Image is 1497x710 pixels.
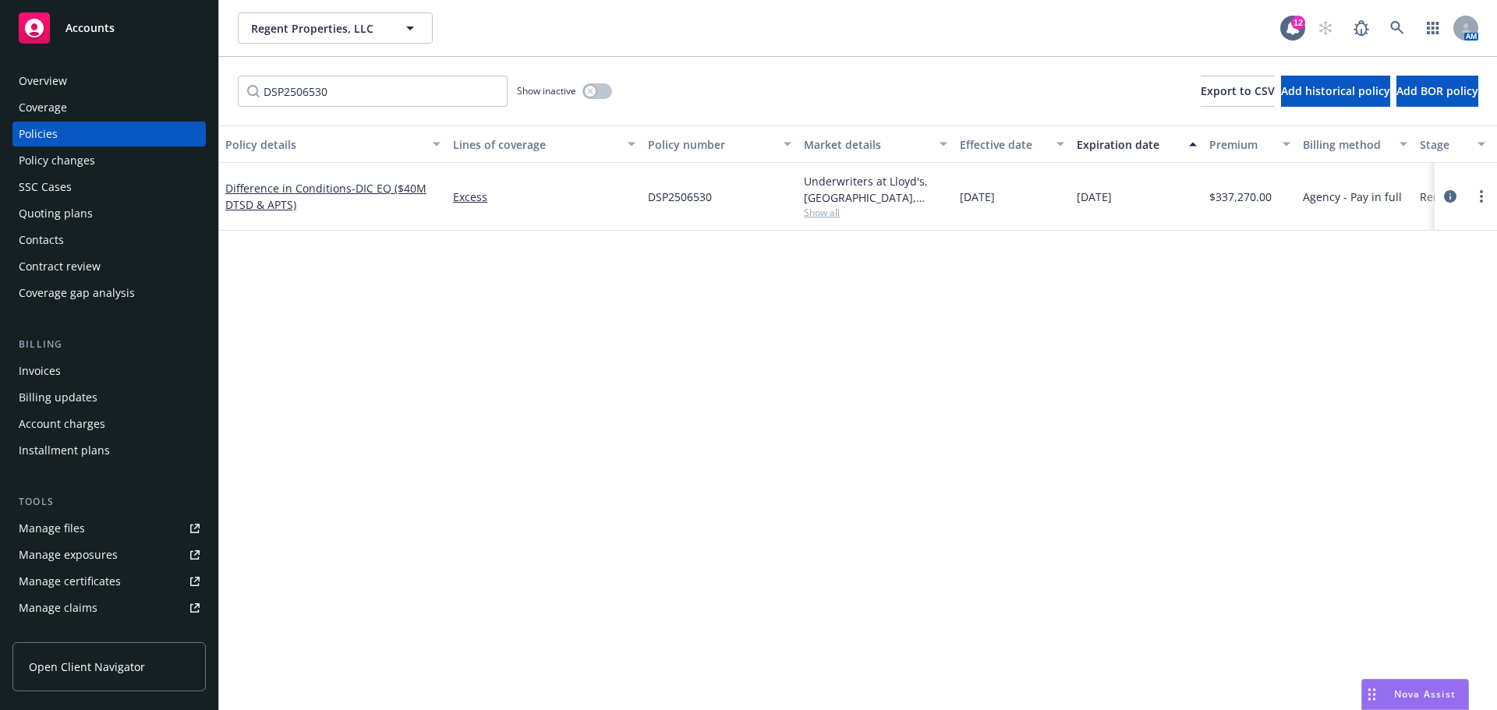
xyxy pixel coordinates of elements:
[19,412,105,436] div: Account charges
[19,175,72,200] div: SSC Cases
[19,69,67,94] div: Overview
[1209,189,1272,205] span: $337,270.00
[12,95,206,120] a: Coverage
[1362,680,1382,709] div: Drag to move
[12,516,206,541] a: Manage files
[12,6,206,50] a: Accounts
[1441,187,1460,206] a: circleInformation
[225,136,423,153] div: Policy details
[648,136,774,153] div: Policy number
[65,22,115,34] span: Accounts
[1297,125,1414,163] button: Billing method
[19,95,67,120] div: Coverage
[19,542,118,567] div: Manage exposures
[12,254,206,279] a: Contract review
[1281,83,1390,98] span: Add historical policy
[19,569,121,594] div: Manage certificates
[12,175,206,200] a: SSC Cases
[19,201,93,226] div: Quoting plans
[19,228,64,253] div: Contacts
[1361,679,1469,710] button: Nova Assist
[12,148,206,173] a: Policy changes
[238,12,433,44] button: Regent Properties, LLC
[642,125,798,163] button: Policy number
[1382,12,1413,44] a: Search
[1303,189,1402,205] span: Agency - Pay in full
[12,359,206,383] a: Invoices
[19,516,85,541] div: Manage files
[19,281,135,306] div: Coverage gap analysis
[1420,189,1464,205] span: Renewal
[453,189,635,205] a: Excess
[12,201,206,226] a: Quoting plans
[219,125,447,163] button: Policy details
[1310,12,1341,44] a: Start snowing
[251,20,386,37] span: Regent Properties, LLC
[1201,83,1275,98] span: Export to CSV
[12,337,206,352] div: Billing
[19,595,97,620] div: Manage claims
[1203,125,1297,163] button: Premium
[19,438,110,463] div: Installment plans
[19,254,101,279] div: Contract review
[1201,76,1275,107] button: Export to CSV
[12,494,206,510] div: Tools
[1396,83,1478,98] span: Add BOR policy
[517,84,576,97] span: Show inactive
[447,125,642,163] button: Lines of coverage
[960,189,995,205] span: [DATE]
[1414,125,1492,163] button: Stage
[225,181,426,212] a: Difference in Conditions
[1209,136,1273,153] div: Premium
[12,122,206,147] a: Policies
[1077,189,1112,205] span: [DATE]
[1303,136,1390,153] div: Billing method
[804,206,947,219] span: Show all
[1472,187,1491,206] a: more
[960,136,1047,153] div: Effective date
[12,69,206,94] a: Overview
[1291,16,1305,30] div: 12
[1417,12,1449,44] a: Switch app
[19,385,97,410] div: Billing updates
[804,173,947,206] div: Underwriters at Lloyd's, [GEOGRAPHIC_DATA], [PERSON_NAME] of [GEOGRAPHIC_DATA], [GEOGRAPHIC_DATA]
[12,281,206,306] a: Coverage gap analysis
[798,125,954,163] button: Market details
[19,622,92,647] div: Manage BORs
[954,125,1071,163] button: Effective date
[1420,136,1468,153] div: Stage
[12,228,206,253] a: Contacts
[1281,76,1390,107] button: Add historical policy
[12,595,206,620] a: Manage claims
[12,569,206,594] a: Manage certificates
[29,659,145,675] span: Open Client Navigator
[12,412,206,436] a: Account charges
[19,359,61,383] div: Invoices
[12,385,206,410] a: Billing updates
[238,76,508,107] input: Filter by keyword...
[1077,136,1180,153] div: Expiration date
[12,542,206,567] a: Manage exposures
[19,148,95,173] div: Policy changes
[12,622,206,647] a: Manage BORs
[1396,76,1478,107] button: Add BOR policy
[19,122,58,147] div: Policies
[1346,12,1377,44] a: Report a Bug
[453,136,618,153] div: Lines of coverage
[648,189,712,205] span: DSP2506530
[1394,687,1456,701] span: Nova Assist
[804,136,930,153] div: Market details
[1071,125,1203,163] button: Expiration date
[12,438,206,463] a: Installment plans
